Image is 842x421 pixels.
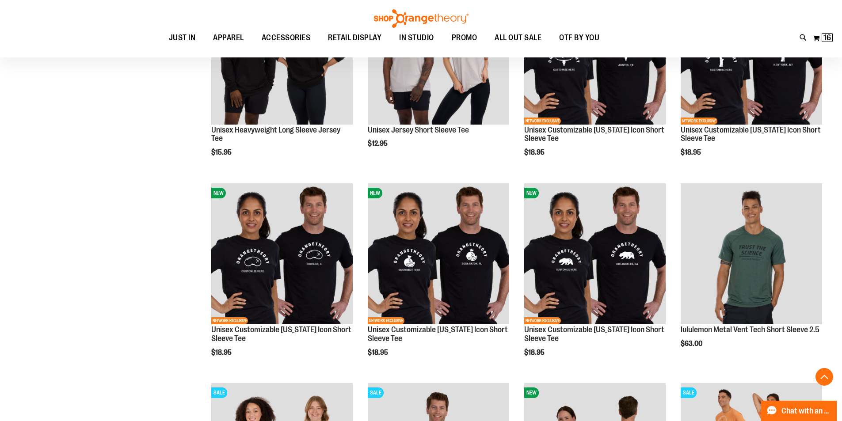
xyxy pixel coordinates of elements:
[823,33,831,42] span: 16
[676,179,827,371] div: product
[524,349,546,357] span: $18.95
[211,125,340,143] a: Unisex Heavyweight Long Sleeve Jersey Tee
[368,387,384,398] span: SALE
[681,118,717,125] span: NETWORK EXCLUSIVE
[211,387,227,398] span: SALE
[524,387,539,398] span: NEW
[363,179,514,379] div: product
[399,28,434,48] span: IN STUDIO
[524,188,539,198] span: NEW
[211,183,353,326] a: OTF City Unisex Illinois Icon SS Tee BlackNEWNETWORK EXCLUSIVE
[559,28,599,48] span: OTF BY YOU
[262,28,311,48] span: ACCESSORIES
[524,183,666,326] a: OTF City Unisex California Icon SS Tee BlackNEWNETWORK EXCLUSIVE
[524,118,561,125] span: NETWORK EXCLUSIVE
[681,183,822,326] a: Main view of 2024 October lululemon Metal Vent Tech SS
[681,148,702,156] span: $18.95
[681,325,819,334] a: lululemon Metal Vent Tech Short Sleeve 2.5
[524,125,664,143] a: Unisex Customizable [US_STATE] Icon Short Sleeve Tee
[524,148,546,156] span: $18.95
[681,125,821,143] a: Unisex Customizable [US_STATE] Icon Short Sleeve Tee
[373,9,470,28] img: Shop Orangetheory
[211,325,351,343] a: Unisex Customizable [US_STATE] Icon Short Sleeve Tee
[368,140,389,148] span: $12.95
[211,317,248,324] span: NETWORK EXCLUSIVE
[211,349,233,357] span: $18.95
[495,28,541,48] span: ALL OUT SALE
[681,340,704,348] span: $63.00
[681,387,697,398] span: SALE
[211,188,226,198] span: NEW
[368,183,509,325] img: OTF City Unisex Florida Icon SS Tee Black
[781,407,831,415] span: Chat with an Expert
[211,183,353,325] img: OTF City Unisex Illinois Icon SS Tee Black
[213,28,244,48] span: APPAREL
[524,325,664,343] a: Unisex Customizable [US_STATE] Icon Short Sleeve Tee
[328,28,381,48] span: RETAIL DISPLAY
[368,317,404,324] span: NETWORK EXCLUSIVE
[368,188,382,198] span: NEW
[169,28,196,48] span: JUST IN
[520,179,670,379] div: product
[211,148,233,156] span: $15.95
[368,349,389,357] span: $18.95
[368,325,508,343] a: Unisex Customizable [US_STATE] Icon Short Sleeve Tee
[368,125,469,134] a: Unisex Jersey Short Sleeve Tee
[368,183,509,326] a: OTF City Unisex Florida Icon SS Tee BlackNEWNETWORK EXCLUSIVE
[452,28,477,48] span: PROMO
[681,183,822,325] img: Main view of 2024 October lululemon Metal Vent Tech SS
[524,183,666,325] img: OTF City Unisex California Icon SS Tee Black
[207,179,357,379] div: product
[761,401,837,421] button: Chat with an Expert
[815,368,833,386] button: Back To Top
[524,317,561,324] span: NETWORK EXCLUSIVE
